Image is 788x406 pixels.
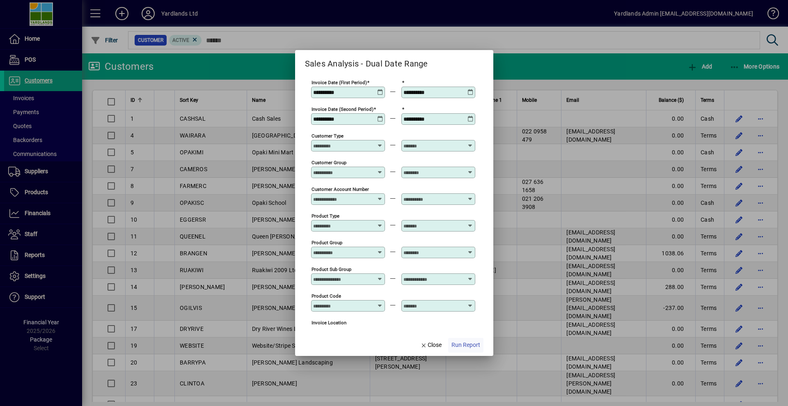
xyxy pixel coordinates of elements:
[312,106,373,112] mat-label: Invoice Date (Second Period)
[417,338,445,353] button: Close
[312,160,346,165] mat-label: Customer Group
[451,341,480,349] span: Run Report
[312,240,342,245] mat-label: Product Group
[312,133,344,139] mat-label: Customer Type
[312,266,351,272] mat-label: Product Sub Group
[448,338,483,353] button: Run Report
[420,341,442,349] span: Close
[312,320,346,326] mat-label: Invoice location
[312,213,339,219] mat-label: Product Type
[295,50,438,70] h2: Sales Analysis - Dual Date Range
[312,80,367,85] mat-label: Invoice Date (First Period)
[312,186,369,192] mat-label: Customer Account Number
[312,293,341,299] mat-label: Product Code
